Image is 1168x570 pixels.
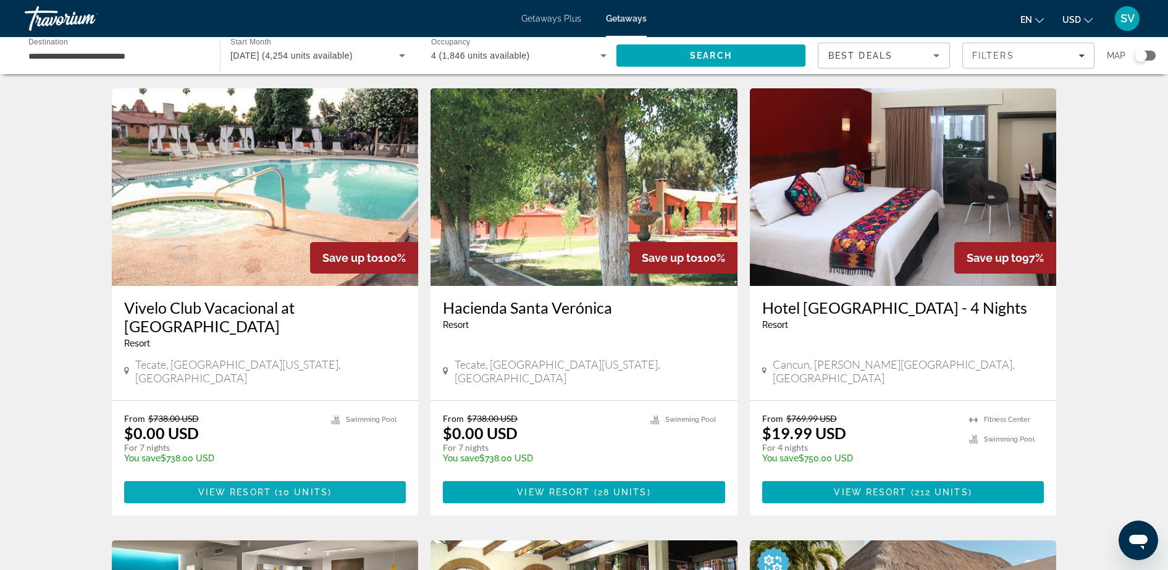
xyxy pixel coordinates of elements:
[124,453,319,463] p: $738.00 USD
[271,487,332,497] span: ( )
[279,487,328,497] span: 10 units
[762,413,783,424] span: From
[606,14,647,23] a: Getaways
[967,251,1022,264] span: Save up to
[915,487,968,497] span: 212 units
[443,481,725,503] button: View Resort(28 units)
[521,14,581,23] a: Getaways Plus
[762,481,1044,503] button: View Resort(212 units)
[616,44,805,67] button: Search
[443,453,638,463] p: $738.00 USD
[124,453,161,463] span: You save
[762,453,799,463] span: You save
[1119,521,1158,560] iframe: Poga, lai palaistu ziņojumapmaiņas logu
[762,424,846,442] p: $19.99 USD
[629,242,737,274] div: 100%
[124,413,145,424] span: From
[828,48,939,63] mat-select: Sort by
[322,251,378,264] span: Save up to
[598,487,647,497] span: 28 units
[590,487,650,497] span: ( )
[443,298,725,317] a: Hacienda Santa Verónica
[907,487,972,497] span: ( )
[762,298,1044,317] a: Hotel [GEOGRAPHIC_DATA] - 4 Nights
[517,487,590,497] span: View Resort
[1111,6,1143,31] button: User Menu
[786,413,837,424] span: $769.99 USD
[431,38,470,46] span: Occupancy
[455,358,725,385] span: Tecate, [GEOGRAPHIC_DATA][US_STATE], [GEOGRAPHIC_DATA]
[1120,12,1135,25] span: SV
[346,416,397,424] span: Swimming Pool
[984,416,1030,424] span: Fitness Center
[112,88,419,286] img: Vivelo Club Vacacional at Rancho Tecate
[1107,47,1125,64] span: Map
[148,413,199,424] span: $738.00 USD
[1062,10,1093,28] button: Change currency
[665,416,716,424] span: Swimming Pool
[443,442,638,453] p: For 7 nights
[135,358,406,385] span: Tecate, [GEOGRAPHIC_DATA][US_STATE], [GEOGRAPHIC_DATA]
[762,320,788,330] span: Resort
[750,88,1057,286] img: Hotel Adhara Hacienda Cancun - 4 Nights
[1020,10,1044,28] button: Change language
[431,88,737,286] img: Hacienda Santa Verónica
[1062,15,1081,25] span: USD
[443,424,518,442] p: $0.00 USD
[642,251,697,264] span: Save up to
[984,435,1035,443] span: Swimming Pool
[972,51,1014,61] span: Filters
[198,487,271,497] span: View Resort
[124,338,150,348] span: Resort
[28,38,68,46] span: Destination
[230,38,271,46] span: Start Month
[962,43,1094,69] button: Filters
[230,51,353,61] span: [DATE] (4,254 units available)
[954,242,1056,274] div: 97%
[443,413,464,424] span: From
[1020,15,1032,25] span: en
[310,242,418,274] div: 100%
[773,358,1044,385] span: Cancun, [PERSON_NAME][GEOGRAPHIC_DATA], [GEOGRAPHIC_DATA]
[431,51,530,61] span: 4 (1,846 units available)
[690,51,732,61] span: Search
[25,2,148,35] a: Travorium
[443,320,469,330] span: Resort
[28,49,204,64] input: Select destination
[467,413,518,424] span: $738.00 USD
[834,487,907,497] span: View Resort
[124,424,199,442] p: $0.00 USD
[124,298,406,335] a: Vivelo Club Vacacional at [GEOGRAPHIC_DATA]
[124,481,406,503] button: View Resort(10 units)
[443,453,479,463] span: You save
[828,51,893,61] span: Best Deals
[762,442,957,453] p: For 4 nights
[124,442,319,453] p: For 7 nights
[762,453,957,463] p: $750.00 USD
